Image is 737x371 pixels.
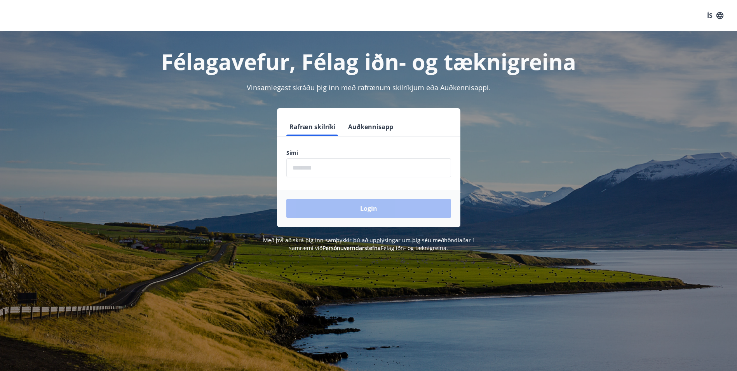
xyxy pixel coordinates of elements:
button: Auðkennisapp [345,117,396,136]
button: Rafræn skilríki [286,117,339,136]
label: Sími [286,149,451,157]
button: ÍS [703,9,728,23]
h1: Félagavefur, Félag iðn- og tæknigreina [98,47,639,76]
span: Vinsamlegast skráðu þig inn með rafrænum skilríkjum eða Auðkennisappi. [247,83,491,92]
a: Persónuverndarstefna [322,244,381,252]
span: Með því að skrá þig inn samþykkir þú að upplýsingar um þig séu meðhöndlaðar í samræmi við Félag i... [263,236,474,252]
